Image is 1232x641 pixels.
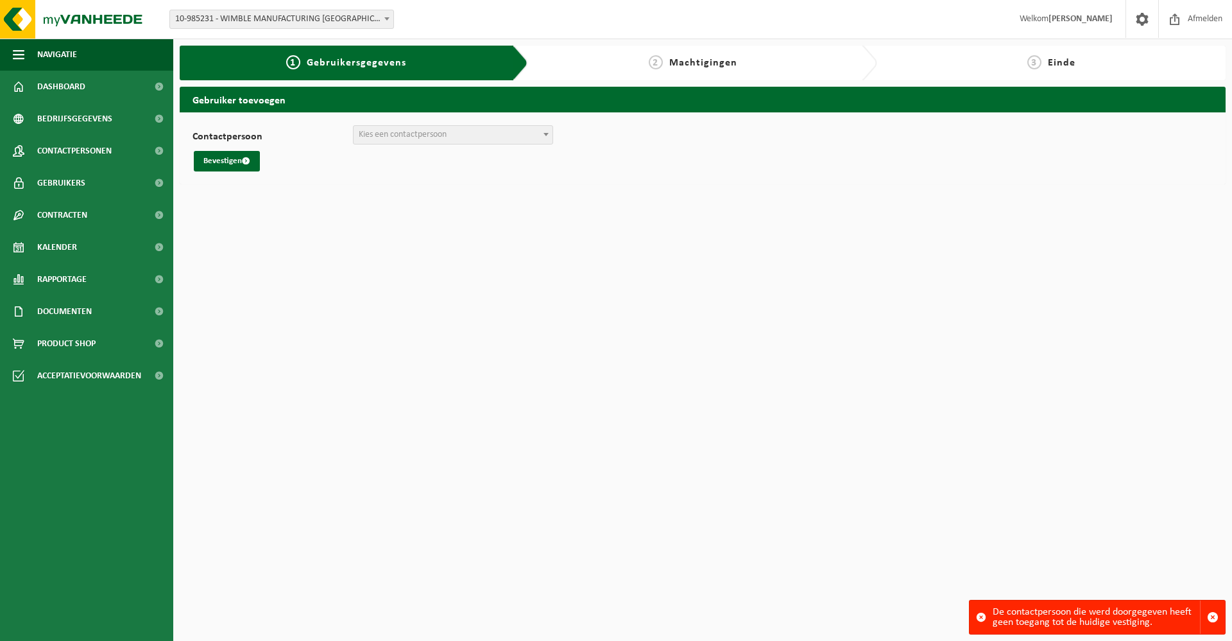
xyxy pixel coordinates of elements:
span: Contactpersonen [37,135,112,167]
strong: [PERSON_NAME] [1048,14,1113,24]
span: Contracten [37,199,87,231]
span: 10-985231 - WIMBLE MANUFACTURING BELGIUM BV - MECHELEN [169,10,394,29]
span: 10-985231 - WIMBLE MANUFACTURING BELGIUM BV - MECHELEN [170,10,393,28]
span: Dashboard [37,71,85,103]
span: 2 [649,55,663,69]
span: Documenten [37,295,92,328]
span: Navigatie [37,39,77,71]
label: Contactpersoon [193,132,353,145]
span: Rapportage [37,263,87,295]
span: Gebruikers [37,167,85,199]
span: Kalender [37,231,77,263]
h2: Gebruiker toevoegen [180,87,1226,112]
span: Kies een contactpersoon [359,130,447,139]
span: 3 [1027,55,1041,69]
button: Bevestigen [194,151,260,171]
span: 1 [286,55,300,69]
span: Einde [1048,58,1075,68]
span: Bedrijfsgegevens [37,103,112,135]
span: Gebruikersgegevens [307,58,406,68]
span: Machtigingen [669,58,737,68]
div: De contactpersoon die werd doorgegeven heeft geen toegang tot de huidige vestiging. [993,601,1200,634]
span: Product Shop [37,328,96,360]
span: Acceptatievoorwaarden [37,360,141,392]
